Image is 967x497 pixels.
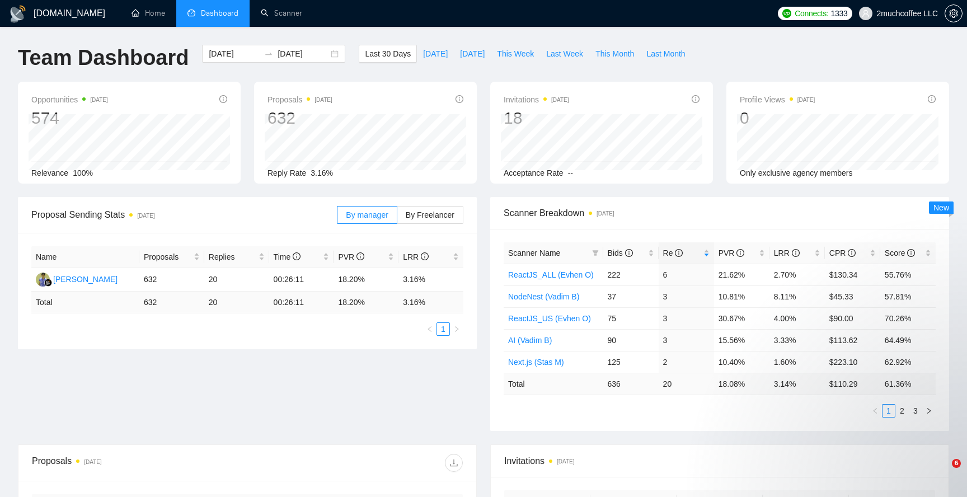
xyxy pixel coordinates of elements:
[769,373,825,395] td: 3.14 %
[31,168,68,177] span: Relevance
[740,168,853,177] span: Only exclusive agency members
[274,252,301,261] span: Time
[880,285,936,307] td: 57.81%
[359,45,417,63] button: Last 30 Days
[736,249,744,257] span: info-circle
[795,7,828,20] span: Connects:
[450,322,463,336] button: right
[589,45,640,63] button: This Month
[139,292,204,313] td: 632
[293,252,301,260] span: info-circle
[880,264,936,285] td: 55.76%
[426,326,433,332] span: left
[595,48,634,60] span: This Month
[187,9,195,17] span: dashboard
[144,251,191,263] span: Proposals
[714,351,769,373] td: 10.40%
[663,248,683,257] span: Re
[445,454,463,472] button: download
[769,285,825,307] td: 8.11%
[497,48,534,60] span: This Week
[659,307,714,329] td: 3
[769,329,825,351] td: 3.33%
[646,48,685,60] span: Last Month
[31,292,139,313] td: Total
[269,292,334,313] td: 00:26:11
[880,307,936,329] td: 70.26%
[406,210,454,219] span: By Freelancer
[774,248,800,257] span: LRR
[880,373,936,395] td: 61.36 %
[278,48,328,60] input: End date
[356,252,364,260] span: info-circle
[209,48,260,60] input: Start date
[692,95,700,103] span: info-circle
[659,373,714,395] td: 20
[797,97,815,103] time: [DATE]
[508,270,594,279] a: ReactJS_ALL (Evhen O)
[456,95,463,103] span: info-circle
[423,48,448,60] span: [DATE]
[714,264,769,285] td: 21.62%
[334,292,398,313] td: 18.20 %
[445,458,462,467] span: download
[31,246,139,268] th: Name
[590,245,601,261] span: filter
[659,285,714,307] td: 3
[885,248,915,257] span: Score
[603,285,659,307] td: 37
[597,210,614,217] time: [DATE]
[603,264,659,285] td: 222
[137,213,154,219] time: [DATE]
[436,322,450,336] li: 1
[334,268,398,292] td: 18.20%
[782,9,791,18] img: upwork-logo.png
[264,49,273,58] span: to
[825,264,880,285] td: $130.34
[139,246,204,268] th: Proposals
[540,45,589,63] button: Last Week
[714,373,769,395] td: 18.08 %
[73,168,93,177] span: 100%
[568,168,573,177] span: --
[132,8,165,18] a: homeHome
[769,307,825,329] td: 4.00%
[546,48,583,60] span: Last Week
[933,203,949,212] span: New
[945,4,963,22] button: setting
[31,93,108,106] span: Opportunities
[825,329,880,351] td: $113.62
[504,206,936,220] span: Scanner Breakdown
[880,329,936,351] td: 64.49%
[829,248,856,257] span: CPR
[825,285,880,307] td: $45.33
[508,314,591,323] a: ReactJS_US (Evhen O)
[314,97,332,103] time: [DATE]
[264,49,273,58] span: swap-right
[769,264,825,285] td: 2.70%
[417,45,454,63] button: [DATE]
[659,264,714,285] td: 6
[261,8,302,18] a: searchScanner
[9,5,27,23] img: logo
[31,208,337,222] span: Proposal Sending Stats
[209,251,256,263] span: Replies
[454,45,491,63] button: [DATE]
[269,268,334,292] td: 00:26:11
[675,249,683,257] span: info-circle
[825,373,880,395] td: $ 110.29
[603,351,659,373] td: 125
[84,459,101,465] time: [DATE]
[640,45,691,63] button: Last Month
[36,273,50,287] img: AD
[952,459,961,468] span: 6
[792,249,800,257] span: info-circle
[719,248,745,257] span: PVR
[139,268,204,292] td: 632
[825,351,880,373] td: $223.10
[338,252,364,261] span: PVR
[504,107,569,129] div: 18
[421,252,429,260] span: info-circle
[714,307,769,329] td: 30.67%
[453,326,460,332] span: right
